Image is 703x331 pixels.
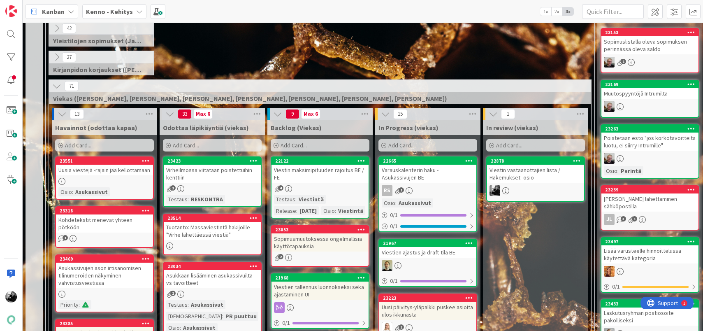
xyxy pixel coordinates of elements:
[5,5,17,17] img: Visit kanbanzone.com
[55,156,154,200] a: 23551Uusia viestejä -rajain jää kellottamaanOsio:Asukassivut
[271,282,369,300] div: Viestien tallennus luonnokseksi sekä ajastaminen UI
[382,260,392,271] img: ML
[604,57,615,68] img: JH
[612,282,620,291] span: 0 / 1
[383,240,476,246] div: 21967
[601,186,698,193] div: 23239
[65,81,79,91] span: 71
[166,300,188,309] div: Testaus
[5,291,17,303] img: KM
[379,210,476,220] div: 0/1
[189,300,225,309] div: Asukassivut
[601,238,698,245] div: 23497
[605,126,698,132] div: 23263
[601,28,699,73] a: 23153Sopimuslistalla oleva sopimuksen perinnässä oleva saldoJH
[164,165,261,183] div: Virheilmossa viitataan poistettuihin kenttiin
[393,109,407,119] span: 15
[601,266,698,277] div: TL
[379,302,476,320] div: Uusi päivitys-yläpalkki puskee asioita ulos ikkunasta
[222,312,223,321] span: :
[601,238,698,263] div: 23497Lisää varusteelle hinnoittelussa käytettävä kategoria
[379,294,476,320] div: 23223Uusi päivitys-yläpalkki puskee asioita ulos ikkunasta
[501,109,515,119] span: 1
[619,166,643,175] div: Perintä
[164,157,261,183] div: 23423Virheilmossa viitataan poistettuihin kenttiin
[540,7,551,16] span: 1x
[166,312,222,321] div: [DEMOGRAPHIC_DATA]
[86,7,133,16] b: Kenno - Kehitys
[562,7,573,16] span: 3x
[271,225,369,267] a: 23053Sopimusmuutoksessa ongelmallisia käyttötapauksia
[56,207,153,214] div: 23318
[53,65,143,74] span: Kirjanpidon korjaukset (Jussi, JaakkoHä)
[379,157,476,165] div: 22665
[271,124,322,132] span: Backlog (Viekas)
[60,158,153,164] div: 23551
[601,214,698,225] div: JL
[5,314,17,326] img: avatar
[605,187,698,193] div: 23239
[295,195,297,204] span: :
[379,185,476,196] div: RS
[378,239,477,287] a: 21967Viestien ajastus ja draft-tila BEML0/1
[79,300,80,309] span: :
[379,221,476,231] div: 0/1
[297,206,319,215] div: [DATE]
[379,294,476,302] div: 23223
[496,142,522,149] span: Add Card...
[601,81,698,88] div: 23169
[271,318,369,328] div: 0/1
[275,158,369,164] div: 22122
[178,109,192,119] span: 33
[164,214,261,240] div: 23514Tuotanto: Massaviestintä hakijoille "Virhe lähettäessä viestiä"
[605,301,698,307] div: 23433
[170,291,176,296] span: 2
[275,275,369,281] div: 21968
[296,206,297,215] span: :
[601,186,698,212] div: 23239[PERSON_NAME] lähettäminen sähköpostilla
[379,276,476,286] div: 0/1
[189,195,225,204] div: RESKONTRA
[601,308,698,326] div: Laskutusryhmän postiosoite pakolliseksi
[164,214,261,222] div: 23514
[53,37,143,45] span: Yleistilojen sopimukset (Jaakko, VilleP, TommiL, Simo)
[62,52,76,62] span: 27
[601,57,698,68] div: JH
[390,222,398,231] span: 0 / 1
[390,211,398,219] span: 0 / 1
[601,80,699,118] a: 23169Muutospyyntöjä IntrumiltaJH
[164,222,261,240] div: Tuotanto: Massaviestintä hakijoille "Virhe lähettäessä viestiä"
[601,101,698,112] div: JH
[173,142,199,149] span: Add Card...
[167,263,261,269] div: 23034
[382,198,395,207] div: Osio
[605,82,698,87] div: 23169
[56,157,153,165] div: 23551
[605,30,698,35] div: 23153
[397,198,433,207] div: Asukassivut
[605,239,698,245] div: 23497
[281,142,307,149] span: Add Card...
[164,263,261,288] div: 23034Asukkaan lisääminen asukassivuilta vs tavoitteet
[285,109,299,119] span: 9
[604,166,617,175] div: Osio
[223,312,259,321] div: PR puuttuu
[60,256,153,262] div: 23469
[601,153,698,164] div: JH
[582,4,644,19] input: Quick Filter...
[321,206,335,215] div: Osio
[163,124,249,132] span: Odottaa läpikäyntiä (viekas)
[72,187,73,196] span: :
[601,185,699,231] a: 23239[PERSON_NAME] lähettäminen sähköpostillaJL
[604,153,615,164] img: JH
[188,195,189,204] span: :
[621,59,626,64] span: 1
[271,233,369,252] div: Sopimusmuutoksessa ongelmallisia käyttötapauksia
[601,282,698,292] div: 0/1
[164,270,261,288] div: Asukkaan lisääminen asukassivuilta vs tavoitteet
[167,215,261,221] div: 23514
[271,273,369,329] a: 21968Viestien tallennus luonnokseksi sekä ajastaminen UI0/1
[379,247,476,258] div: Viestien ajastus ja draft-tila BE
[491,158,584,164] div: 22878
[43,3,45,10] div: 1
